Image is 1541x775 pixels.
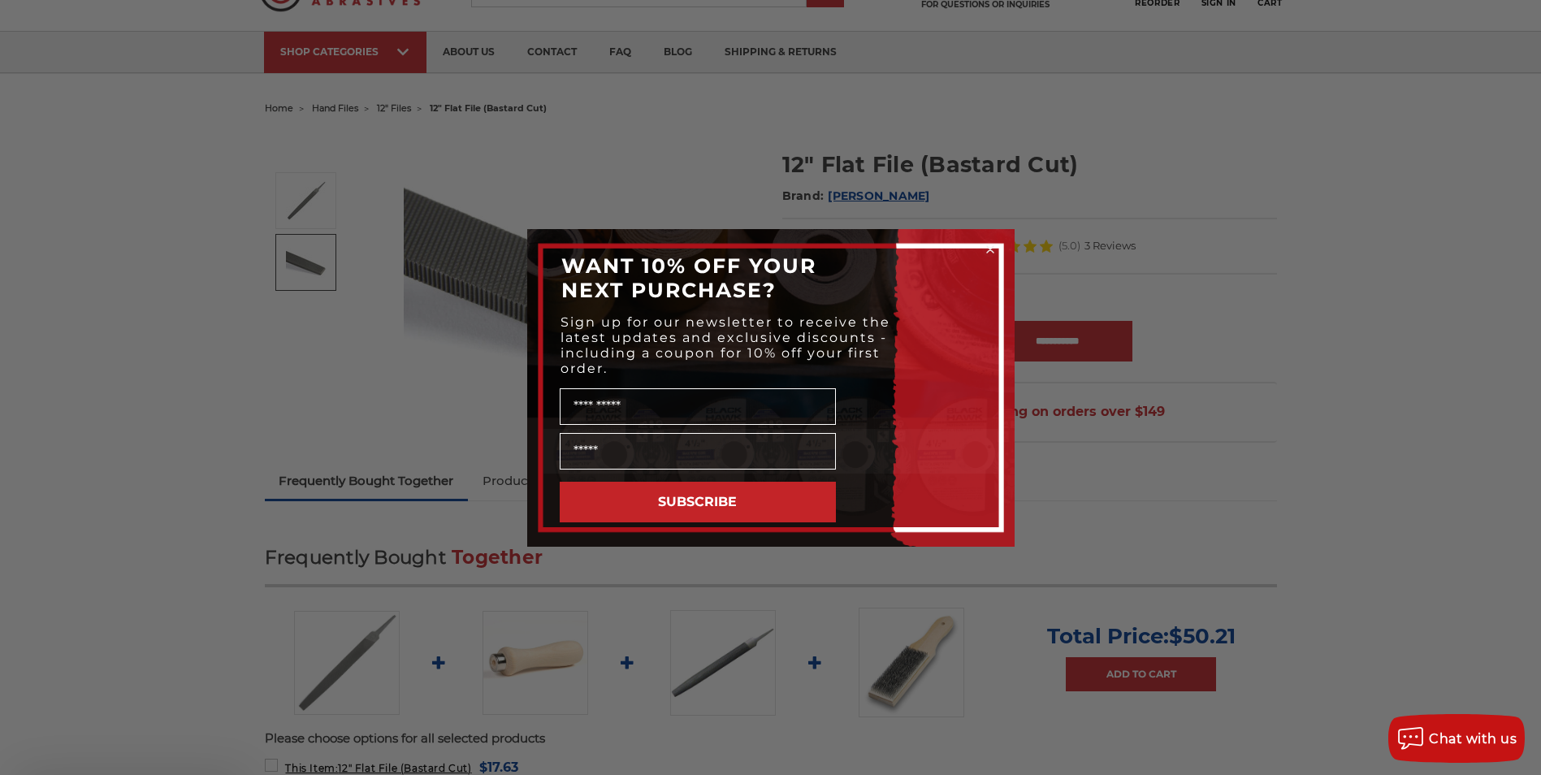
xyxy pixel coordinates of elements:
input: Email [560,433,836,470]
button: Close dialog [982,241,998,258]
span: Chat with us [1429,731,1517,747]
span: Sign up for our newsletter to receive the latest updates and exclusive discounts - including a co... [561,314,890,376]
span: WANT 10% OFF YOUR NEXT PURCHASE? [561,253,816,302]
button: Chat with us [1388,714,1525,763]
button: SUBSCRIBE [560,482,836,522]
